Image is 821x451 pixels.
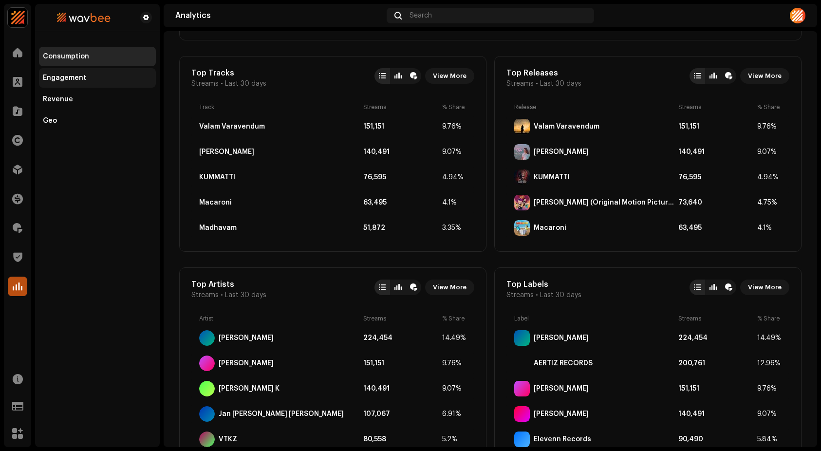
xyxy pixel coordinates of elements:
div: % Share [757,315,782,322]
span: View More [433,66,466,86]
span: Last 30 days [225,291,266,299]
div: 76,595 [363,173,438,181]
div: 9.07% [757,410,782,418]
div: Streams [678,103,753,111]
div: Engagement [43,74,86,82]
button: View More [425,280,474,295]
span: Streams [506,291,534,299]
div: Top Releases [506,68,581,78]
div: Streams [678,315,753,322]
div: 4.94% [442,173,466,181]
div: 5.2% [442,435,466,443]
div: Release [514,103,674,111]
div: 9.76% [757,385,782,393]
div: 151,151 [678,385,753,393]
div: 9.07% [442,148,466,156]
div: Revenue [43,95,73,103]
div: KUMMATTI [534,173,570,181]
div: 107,067 [363,410,438,418]
div: Valam Varavendum [534,123,599,131]
div: Track [199,103,359,111]
div: 14.49% [442,334,466,342]
div: Sai Abhyankkar [219,359,274,367]
div: Top Artists [191,280,266,289]
div: Label [514,315,674,322]
img: 2AE883A3-D9F3-4F17-90C1-FC92309D5E11 [514,195,530,210]
span: • [221,291,223,299]
div: VTKZ [219,435,237,443]
div: KUMMATTI [199,173,235,181]
div: 140,491 [678,148,753,156]
div: 4.1% [757,224,782,232]
span: • [536,291,538,299]
div: 224,454 [363,334,438,342]
span: View More [433,278,466,297]
img: 34678BD7-30A4-47BC-85D9-5858ED38C39F [514,169,530,185]
div: Madhavam [199,224,237,232]
img: 1048eac3-76b2-48ef-9337-23e6f26afba7 [790,8,805,23]
button: View More [425,68,474,84]
div: 63,495 [678,224,753,232]
div: % Share [757,103,782,111]
div: 6.91% [442,410,466,418]
img: 28CE7EBD-CCAC-4E67-95CC-6889D4BAD968 [514,220,530,236]
div: 151,151 [363,359,438,367]
img: 0070116E-CB31-4F96-BA36-49E18A04BA9F [514,119,530,134]
span: Last 30 days [225,80,266,88]
div: 140,491 [678,410,753,418]
div: 4.75% [757,199,782,207]
div: Neela Neela Meghangal [199,148,254,156]
div: Streams [363,315,438,322]
div: 224,454 [678,334,753,342]
re-m-nav-item: Consumption [39,47,156,66]
div: Elevenn Records [534,435,591,443]
div: 140,491 [363,148,438,156]
span: • [221,80,223,88]
div: 9.07% [442,385,466,393]
div: Jan Sam Bobby [219,410,344,418]
div: 140,491 [363,385,438,393]
div: 63,495 [363,199,438,207]
div: % Share [442,103,466,111]
img: 80b39ab6-6ad5-4674-8943-5cc4091564f4 [43,12,125,23]
span: Streams [191,80,219,88]
div: 14.49% [757,334,782,342]
div: 73,640 [678,199,753,207]
span: Streams [506,80,534,88]
div: 9.07% [757,148,782,156]
div: 5.84% [757,435,782,443]
div: 80,558 [363,435,438,443]
div: 76,595 [678,173,753,181]
div: 3.35% [442,224,466,232]
div: Geo [43,117,57,125]
div: Analytics [175,12,383,19]
div: 200,761 [678,359,753,367]
span: Last 30 days [540,291,581,299]
div: Macaroni [199,199,232,207]
div: 4.1% [442,199,466,207]
div: % Share [442,315,466,322]
div: Consumption [43,53,89,60]
div: 4.94% [757,173,782,181]
button: View More [740,280,789,295]
re-m-nav-item: Geo [39,111,156,131]
img: edf75770-94a4-4c7b-81a4-750147990cad [8,8,27,27]
re-m-nav-item: Engagement [39,68,156,88]
span: Last 30 days [540,80,581,88]
span: Search [410,12,432,19]
div: 90,490 [678,435,753,443]
div: Artist [199,315,359,322]
div: 12.96% [757,359,782,367]
span: Streams [191,291,219,299]
div: 51,872 [363,224,438,232]
div: Agnivesh [534,334,589,342]
div: Neela Neela Meghangal [534,148,589,156]
span: • [536,80,538,88]
span: View More [748,66,782,86]
div: Sreehari K [219,385,280,393]
div: Streams [363,103,438,111]
div: Karthi Kalyani (Original Motion Picture Soundtrack - Vol 3) [534,199,674,207]
div: 9.76% [442,123,466,131]
div: 151,151 [363,123,438,131]
span: View More [748,278,782,297]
